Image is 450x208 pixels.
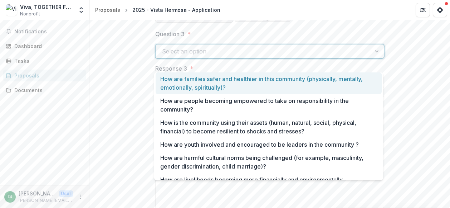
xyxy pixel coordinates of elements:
button: More [76,193,85,201]
p: [PERSON_NAME] [19,190,56,197]
button: Open entity switcher [76,3,86,17]
p: User [59,190,73,197]
img: Viva, TOGETHER FOR CHILDREN [6,4,17,16]
button: Notifications [3,26,86,37]
a: Dashboard [3,40,86,52]
div: Proposals [14,72,80,79]
div: 2025 - Vista Hermosa - Application [132,6,220,14]
div: How are families safer and healthier in this community (physically, mentally, emotionally, spirit... [156,72,382,94]
div: Proposals [95,6,120,14]
a: Proposals [92,5,123,15]
div: How is the community using their assets (human, natural, social, physical, financial) to become r... [156,116,382,138]
span: Notifications [14,29,83,35]
span: Nonprofit [20,11,40,17]
button: Get Help [433,3,447,17]
div: Isaac Saldivar [8,194,12,199]
p: [PERSON_NAME][EMAIL_ADDRESS][DOMAIN_NAME] [19,197,73,204]
p: Response 3 [155,64,187,73]
button: Partners [416,3,430,17]
div: How are harmful cultural norms being challenged (for example, masculinity, gender discrimination,... [156,151,382,173]
nav: breadcrumb [92,5,223,15]
a: Tasks [3,55,86,67]
a: Proposals [3,70,86,81]
div: How are livelihoods becoming more financially and environmentally sustainable? [156,173,382,195]
div: Select options list [154,72,383,180]
div: Tasks [14,57,80,65]
p: Question 3 [155,30,185,38]
div: How are people becoming empowered to take on responsibility in the community? [156,94,382,116]
div: Documents [14,86,80,94]
div: Dashboard [14,42,80,50]
div: Viva, TOGETHER FOR CHILDREN [20,3,73,11]
a: Documents [3,84,86,96]
div: How are youth involved and encouraged to be leaders in the community ? [156,138,382,151]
